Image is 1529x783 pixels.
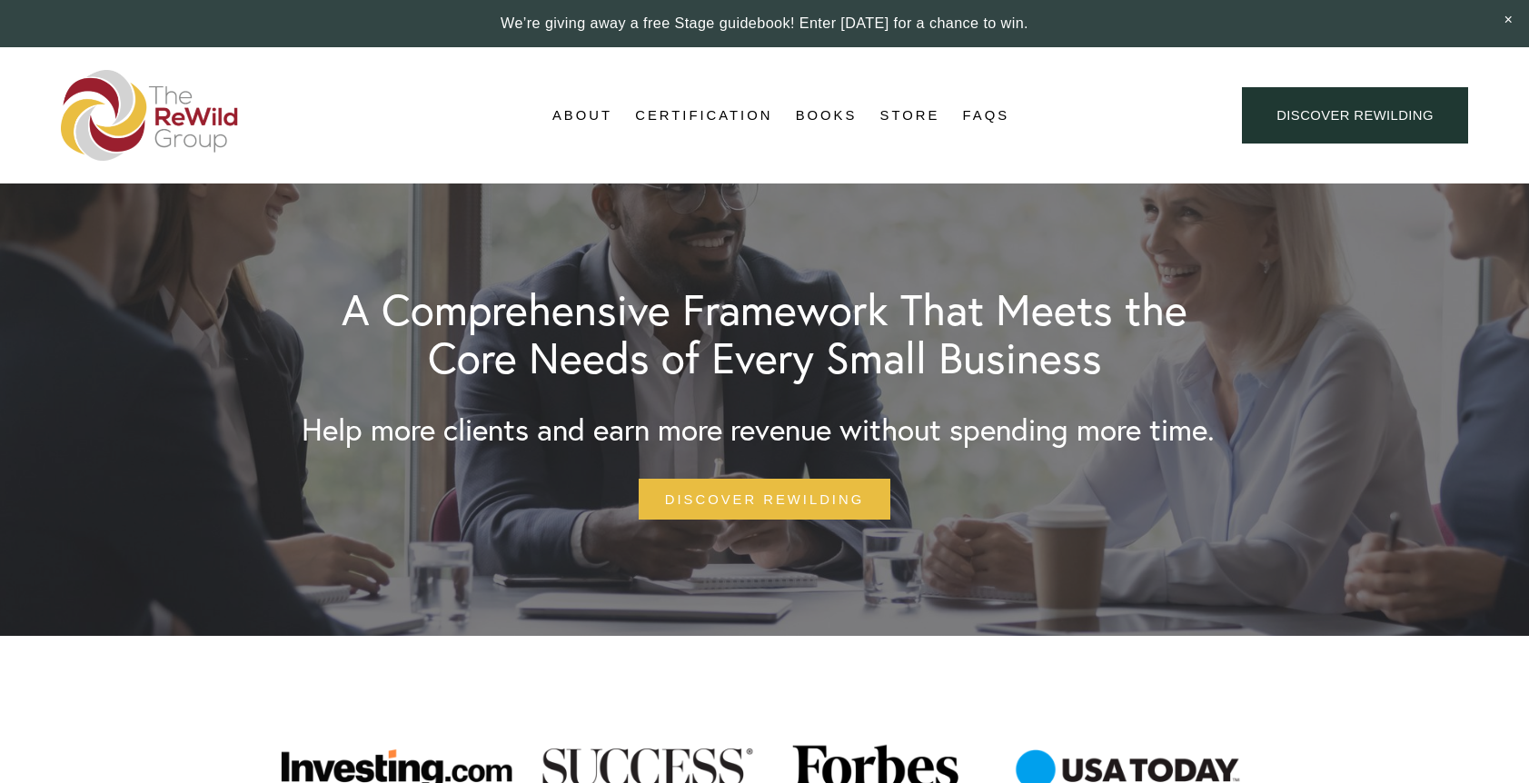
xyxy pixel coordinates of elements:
[1242,87,1467,144] a: Discover ReWilding
[880,102,940,129] a: Store
[61,70,239,161] img: The ReWild Group
[639,479,890,520] a: Discover Rewilding
[963,102,1010,129] a: FAQs
[302,285,1228,382] h1: A Comprehensive Framework That Meets the Core Needs of Every Small Business
[552,102,612,129] a: About
[796,102,858,129] a: Books
[635,102,772,129] a: Certification
[302,415,1215,446] h3: Help more clients and earn more revenue without spending more time.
